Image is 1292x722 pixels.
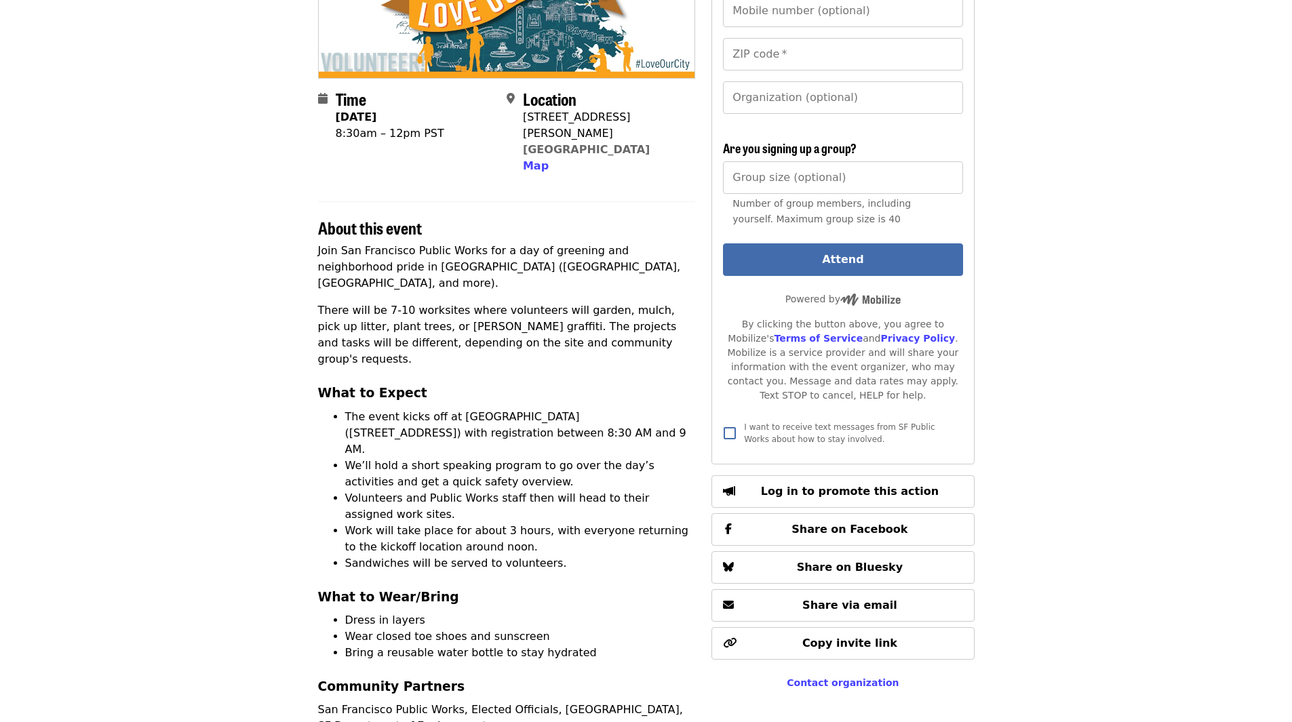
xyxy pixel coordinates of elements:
[318,302,696,367] p: There will be 7-10 worksites where volunteers will garden, mulch, pick up litter, plant trees, or...
[802,637,897,649] span: Copy invite link
[345,628,696,645] li: Wear closed toe shoes and sunscreen
[523,143,650,156] a: [GEOGRAPHIC_DATA]
[711,513,974,546] button: Share on Facebook
[318,243,696,292] p: Join San Francisco Public Works for a day of greening and neighborhood pride in [GEOGRAPHIC_DATA]...
[336,87,366,111] span: Time
[732,198,911,224] span: Number of group members, including yourself. Maximum group size is 40
[336,111,377,123] strong: [DATE]
[761,485,939,498] span: Log in to promote this action
[345,555,696,571] li: Sandwiches will be served to volunteers.
[880,333,955,344] a: Privacy Policy
[711,475,974,508] button: Log in to promote this action
[711,627,974,660] button: Copy invite link
[507,92,515,105] i: map-marker-alt icon
[723,317,962,403] div: By clicking the button above, you agree to Mobilize's and . Mobilize is a service provider and wi...
[723,161,962,194] input: [object Object]
[774,333,863,344] a: Terms of Service
[523,158,549,174] button: Map
[523,109,684,142] div: [STREET_ADDRESS][PERSON_NAME]
[787,677,899,688] a: Contact organization
[318,216,422,239] span: About this event
[318,92,328,105] i: calendar icon
[723,38,962,71] input: ZIP code
[345,409,696,458] li: The event kicks off at [GEOGRAPHIC_DATA] ([STREET_ADDRESS]) with registration between 8:30 AM and...
[744,422,935,444] span: I want to receive text messages from SF Public Works about how to stay involved.
[345,523,696,555] li: Work will take place for about 3 hours, with everyone returning to the kickoff location around noon.
[318,384,696,403] h3: What to Expect
[791,523,907,536] span: Share on Facebook
[345,490,696,523] li: Volunteers and Public Works staff then will head to their assigned work sites.
[345,458,696,490] li: We’ll hold a short speaking program to go over the day’s activities and get a quick safety overview.
[711,551,974,584] button: Share on Bluesky
[785,294,901,304] span: Powered by
[723,81,962,114] input: Organization (optional)
[523,159,549,172] span: Map
[723,243,962,276] button: Attend
[345,645,696,661] li: Bring a reusable water bottle to stay hydrated
[723,139,857,157] span: Are you signing up a group?
[318,677,696,696] h3: Community Partners
[711,589,974,622] button: Share via email
[318,588,696,607] h3: What to Wear/Bring
[336,125,444,142] div: 8:30am – 12pm PST
[523,87,576,111] span: Location
[840,294,901,306] img: Powered by Mobilize
[797,561,903,574] span: Share on Bluesky
[345,612,696,628] li: Dress in layers
[802,599,897,611] span: Share via email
